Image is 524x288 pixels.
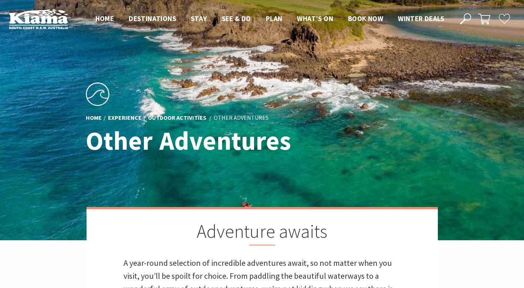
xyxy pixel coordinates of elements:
span: See & Do [222,14,251,23]
li: Other Adventures [214,113,268,123]
span: What’s On [297,14,333,23]
span: Home [95,14,114,23]
a: Experience [108,114,142,122]
h2: Adventure awaits [124,220,401,245]
span: Book now [348,14,383,23]
a: Outdoor Activities [148,114,206,122]
span: Plan [266,14,283,23]
h1: Other Adventures [86,126,295,155]
span: Winter Deals [398,14,444,23]
a: Home [86,114,102,122]
nav: Main Menu [88,13,452,25]
span: Stay [191,14,207,23]
span: Destinations [129,14,176,23]
img: Kiama Logo [9,9,68,29]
